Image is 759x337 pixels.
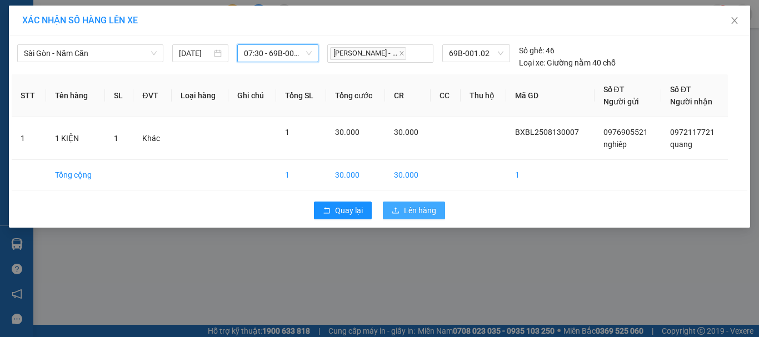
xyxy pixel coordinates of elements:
span: quang [670,140,692,149]
div: Giường nằm 40 chỗ [519,57,616,69]
span: close [730,16,739,25]
span: 07:30 - 69B-001.02 [244,45,312,62]
span: 1 [114,134,118,143]
th: SL [105,74,134,117]
th: Thu hộ [461,74,507,117]
span: 1 [285,128,289,137]
span: [PERSON_NAME] - ... [330,47,406,60]
td: 1 [276,160,326,190]
span: XÁC NHẬN SỐ HÀNG LÊN XE [22,15,138,26]
td: Tổng cộng [46,160,104,190]
th: Tên hàng [46,74,104,117]
td: 1 KIỆN [46,117,104,160]
th: Ghi chú [228,74,276,117]
span: 69B-001.02 [449,45,503,62]
span: upload [392,207,400,215]
div: 46 [519,44,555,57]
span: Số ĐT [670,85,691,94]
span: rollback [323,207,331,215]
td: 30.000 [326,160,385,190]
span: 0972117721 [670,128,715,137]
td: 1 [506,160,594,190]
button: uploadLên hàng [383,202,445,219]
span: Sài Gòn - Năm Căn [24,45,157,62]
th: CR [385,74,431,117]
span: close [399,51,405,56]
span: Người gửi [603,97,639,106]
th: STT [12,74,46,117]
button: Close [719,6,750,37]
th: ĐVT [133,74,172,117]
span: Quay lại [335,204,363,217]
span: nghiêp [603,140,627,149]
span: Loại xe: [519,57,545,69]
td: 1 [12,117,46,160]
span: Lên hàng [404,204,436,217]
th: CC [431,74,461,117]
td: 30.000 [385,160,431,190]
span: Số ĐT [603,85,625,94]
td: Khác [133,117,172,160]
span: 30.000 [394,128,418,137]
span: Người nhận [670,97,712,106]
th: Loại hàng [172,74,228,117]
button: rollbackQuay lại [314,202,372,219]
th: Mã GD [506,74,594,117]
th: Tổng cước [326,74,385,117]
th: Tổng SL [276,74,326,117]
span: BXBL2508130007 [515,128,579,137]
span: 0976905521 [603,128,648,137]
span: 30.000 [335,128,359,137]
input: 13/08/2025 [179,47,211,59]
span: Số ghế: [519,44,544,57]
